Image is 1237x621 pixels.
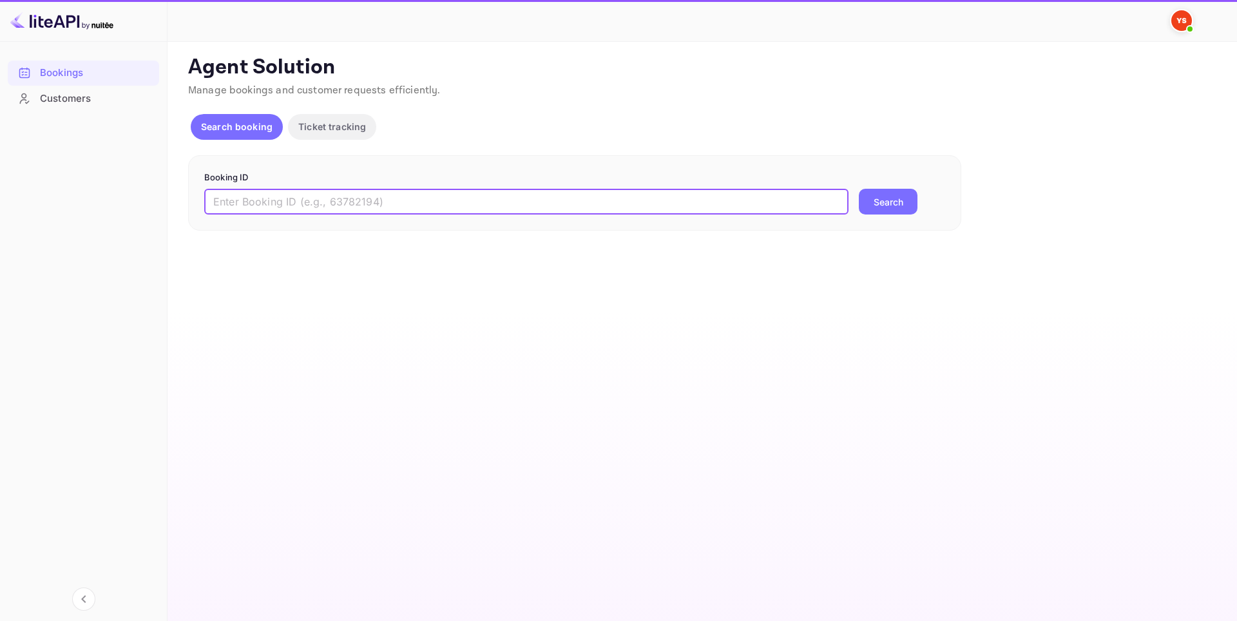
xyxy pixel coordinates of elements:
[201,120,273,133] p: Search booking
[72,588,95,611] button: Collapse navigation
[8,86,159,110] a: Customers
[10,10,113,31] img: LiteAPI logo
[204,171,945,184] p: Booking ID
[40,66,153,81] div: Bookings
[859,189,917,215] button: Search
[8,61,159,86] div: Bookings
[298,120,366,133] p: Ticket tracking
[188,84,441,97] span: Manage bookings and customer requests efficiently.
[188,55,1214,81] p: Agent Solution
[204,189,849,215] input: Enter Booking ID (e.g., 63782194)
[1171,10,1192,31] img: Yandex Support
[40,91,153,106] div: Customers
[8,86,159,111] div: Customers
[8,61,159,84] a: Bookings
